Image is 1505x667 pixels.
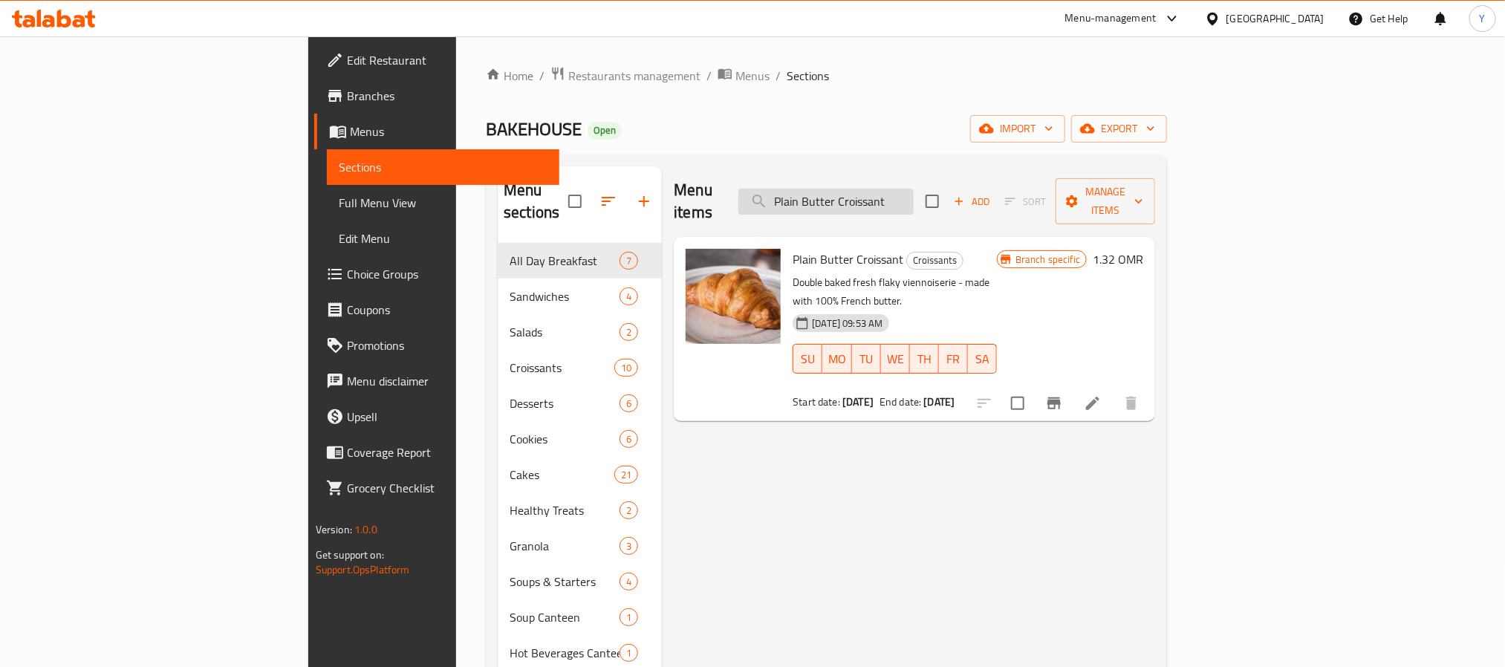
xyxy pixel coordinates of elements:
span: Desserts [510,394,620,412]
a: Branches [314,78,559,114]
div: items [620,644,638,662]
span: Cookies [510,430,620,448]
span: 1.0.0 [354,520,377,539]
a: Restaurants management [550,66,701,85]
div: items [614,359,638,377]
a: Grocery Checklist [314,470,559,506]
span: TH [916,348,933,370]
span: MO [828,348,846,370]
a: Sections [327,149,559,185]
span: Restaurants management [568,67,701,85]
button: FR [939,344,968,374]
span: Soup Canteen [510,608,620,626]
span: Sort sections [591,183,626,219]
div: Cookies6 [498,421,662,457]
span: Menus [350,123,547,140]
span: Promotions [347,336,547,354]
p: Double baked fresh flaky viennoiserie - made with 100% French butter. [793,273,997,310]
div: Open [588,122,622,140]
span: Cakes [510,466,614,484]
span: Get support on: [316,545,384,564]
span: Select to update [1002,388,1033,419]
button: import [970,115,1065,143]
span: Choice Groups [347,265,547,283]
div: Salads2 [498,314,662,350]
span: End date: [880,392,921,411]
div: Croissants [906,252,963,270]
a: Menus [314,114,559,149]
span: Start date: [793,392,840,411]
li: / [776,67,781,85]
div: items [614,466,638,484]
a: Promotions [314,328,559,363]
span: WE [887,348,904,370]
span: Add item [948,190,995,213]
span: Y [1480,10,1486,27]
span: Sandwiches [510,287,620,305]
span: Branch specific [1010,253,1086,267]
a: Full Menu View [327,185,559,221]
span: Full Menu View [339,194,547,212]
span: SA [974,348,991,370]
span: Hot Beverages Canteen [510,644,620,662]
span: Soups & Starters [510,573,620,590]
button: Branch-specific-item [1036,385,1072,421]
span: Add [952,193,992,210]
span: Healthy Treats [510,501,620,519]
b: [DATE] [924,392,955,411]
span: FR [945,348,962,370]
span: 4 [620,290,637,304]
button: TH [910,344,939,374]
button: export [1071,115,1167,143]
div: items [620,501,638,519]
div: Menu-management [1065,10,1157,27]
h6: 1.32 OMR [1093,249,1143,270]
div: items [620,608,638,626]
b: [DATE] [842,392,874,411]
span: Edit Restaurant [347,51,547,69]
span: Coupons [347,301,547,319]
div: items [620,573,638,590]
span: 2 [620,325,637,339]
span: Granola [510,537,620,555]
nav: breadcrumb [486,66,1167,85]
button: SU [793,344,822,374]
span: 2 [620,504,637,518]
span: Manage items [1067,183,1143,220]
span: Croissants [510,359,614,377]
div: items [620,430,638,448]
a: Edit Restaurant [314,42,559,78]
span: 6 [620,432,637,446]
div: items [620,394,638,412]
span: Menu disclaimer [347,372,547,390]
img: Plain Butter Croissant [686,249,781,344]
span: Salads [510,323,620,341]
span: Sections [339,158,547,176]
div: Soup Canteen1 [498,599,662,635]
span: All Day Breakfast [510,252,620,270]
span: Edit Menu [339,230,547,247]
button: WE [881,344,910,374]
span: 21 [615,468,637,482]
span: 10 [615,361,637,375]
span: Croissants [907,252,963,269]
a: Edit menu item [1084,394,1102,412]
a: Upsell [314,399,559,435]
a: Coverage Report [314,435,559,470]
a: Edit Menu [327,221,559,256]
span: Branches [347,87,547,105]
span: Version: [316,520,352,539]
li: / [706,67,712,85]
button: Manage items [1056,178,1155,224]
button: Add [948,190,995,213]
a: Choice Groups [314,256,559,292]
